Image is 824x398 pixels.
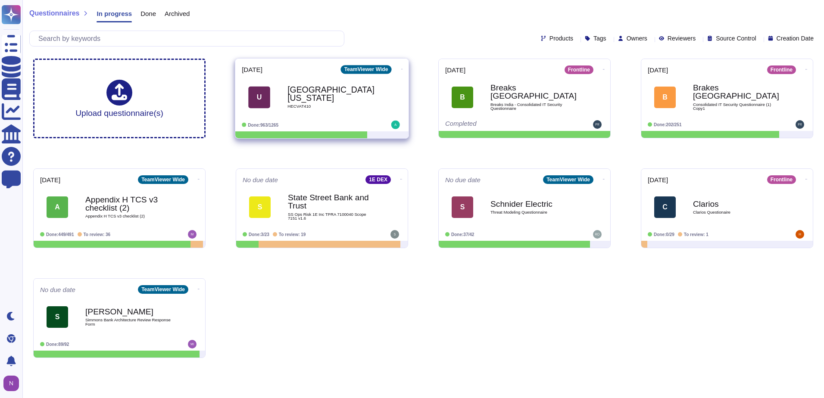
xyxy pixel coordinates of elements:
img: user [3,376,19,391]
img: user [391,121,400,129]
div: TeamViewer Wide [543,175,593,184]
b: [PERSON_NAME] [85,308,172,316]
span: Simmons Bank Architecture Review Response Form [85,318,172,326]
img: user [796,120,804,129]
span: Done: 3/23 [249,232,269,237]
div: Completed [445,120,551,129]
div: C [654,196,676,218]
span: Archived [165,10,190,17]
span: Tags [593,35,606,41]
img: user [390,230,399,239]
span: Consolidated IT Security Questionnaire (1) Copy1 [693,103,779,111]
div: S [452,196,473,218]
span: No due date [445,177,481,183]
span: Owners [627,35,647,41]
span: [DATE] [242,66,262,73]
button: user [2,374,25,393]
span: Done: 89/92 [46,342,69,347]
span: Appendix H TCS v3 checklist (2) [85,214,172,218]
span: Done [140,10,156,17]
div: B [452,87,473,108]
span: Products [549,35,573,41]
div: Upload questionnaire(s) [75,80,163,117]
span: No due date [243,177,278,183]
div: S [47,306,68,328]
b: Breaks [GEOGRAPHIC_DATA] [490,84,577,100]
b: Brakes [GEOGRAPHIC_DATA] [693,84,779,100]
div: 1E DEX [365,175,391,184]
span: [DATE] [40,177,60,183]
div: Frontline [767,65,796,74]
span: Breaks India - Consolidated IT Security Questionnaire [490,103,577,111]
div: Frontline [767,175,796,184]
div: U [248,86,270,108]
span: To review: 1 [684,232,709,237]
span: Clarios Questionaire [693,210,779,215]
b: State Street Bank and Trust [288,193,374,210]
img: user [593,120,602,129]
span: In progress [97,10,132,17]
span: [DATE] [445,67,465,73]
span: To review: 36 [84,232,111,237]
div: S [249,196,271,218]
span: Creation Date [777,35,814,41]
input: Search by keywords [34,31,344,46]
div: A [47,196,68,218]
div: TeamViewer Wide [138,285,188,294]
span: To review: 19 [279,232,306,237]
span: [DATE] [648,177,668,183]
div: B [654,87,676,108]
span: Done: 449/491 [46,232,74,237]
img: user [796,230,804,239]
span: Source Control [716,35,756,41]
span: Reviewers [668,35,696,41]
b: Schnider Electric [490,200,577,208]
div: TeamViewer Wide [138,175,188,184]
img: user [188,230,197,239]
b: [GEOGRAPHIC_DATA][US_STATE] [287,86,375,103]
b: Clarios [693,200,779,208]
img: user [593,230,602,239]
span: Done: 37/42 [451,232,474,237]
span: No due date [40,286,75,293]
div: Frontline [565,65,593,74]
span: Threat Modeling Questionnaire [490,210,577,215]
span: Questionnaires [29,10,79,17]
span: [DATE] [648,67,668,73]
span: Done: 963/1265 [248,122,278,127]
span: Done: 202/251 [654,122,682,127]
img: user [188,340,197,348]
span: HECVAT410 [287,105,375,109]
div: TeamViewer Wide [341,65,392,74]
span: Done: 0/29 [654,232,674,237]
span: SS Ops Risk 1E Inc TPRA 7100040 Scope 7151 v1.6 [288,212,374,221]
b: Appendix H TCS v3 checklist (2) [85,196,172,212]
